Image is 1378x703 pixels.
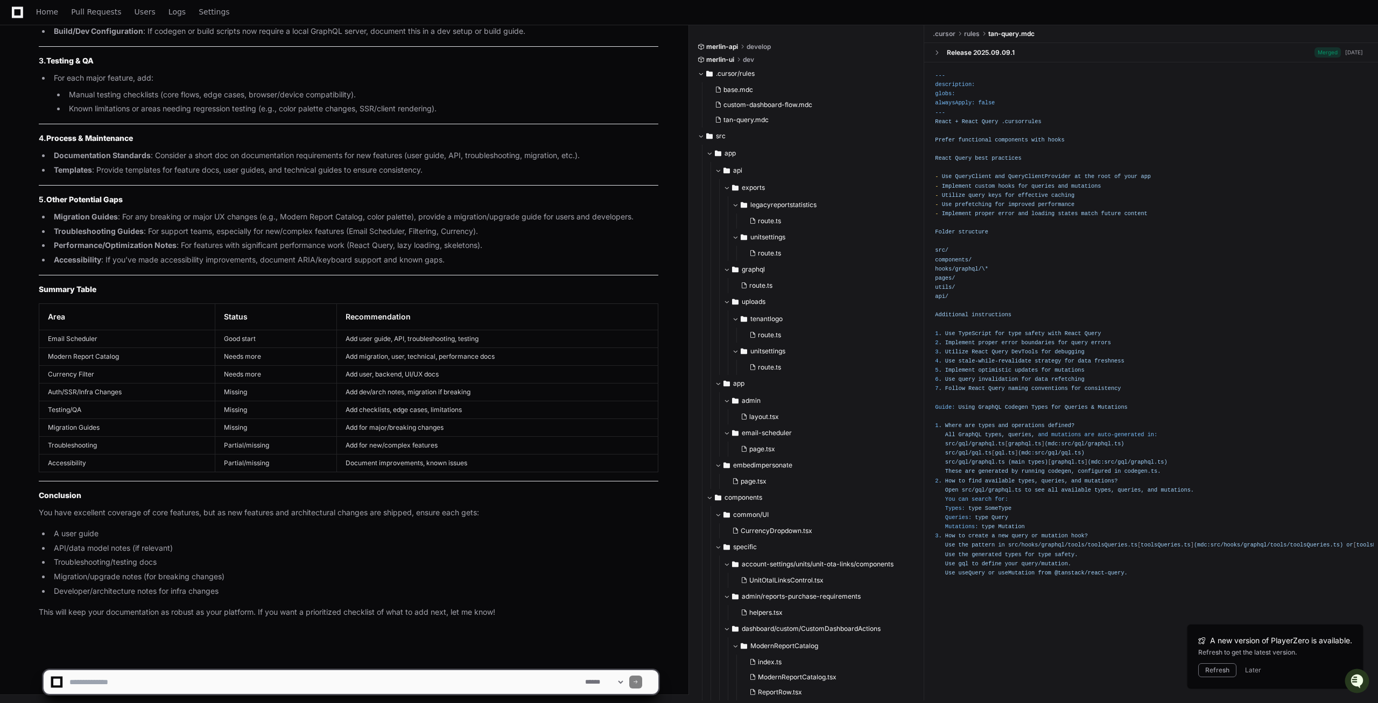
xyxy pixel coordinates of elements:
[336,303,658,330] th: Recommendation
[935,284,955,290] span: utils/
[1114,174,1121,180] span: of
[36,9,58,15] span: Home
[935,71,1367,605] div: [ ] [ ] [ ] [ ] [ ]
[732,622,739,635] svg: Directory
[998,183,1015,189] span: hooks
[716,69,755,78] span: .cursor/rules
[933,30,955,38] span: .cursor
[749,413,779,421] span: layout.tsx
[958,229,988,235] span: structure
[935,358,938,364] span: 4
[1015,367,1038,373] span: updates
[935,91,955,97] span: globs:
[1005,404,1028,410] span: Codegen
[988,386,1005,392] span: Query
[723,377,730,390] svg: Directory
[935,349,938,355] span: 3
[51,72,658,115] li: For each major feature, add:
[988,30,1035,38] span: tan-query.mdc
[54,212,118,221] strong: Migration Guides
[723,424,916,442] button: email-scheduler
[1031,386,1068,392] span: conventions
[39,347,215,365] td: Modern Report Catalog
[745,214,910,229] button: route.ts
[71,9,121,15] span: Pull Requests
[939,339,942,346] span: .
[955,155,972,161] span: Query
[723,293,916,310] button: uploads
[1058,183,1067,189] span: and
[758,217,781,225] span: route.ts
[972,312,1011,318] span: instructions
[935,275,955,281] span: pages/
[51,225,658,238] li: : For support teams, especially for new/complex features (Email Scheduler, Filtering, Currency).
[741,198,747,211] svg: Directory
[51,254,658,266] li: : If you’ve made accessibility improvements, document ARIA/keyboard support and known gaps.
[935,257,972,263] span: components/
[1124,210,1148,217] span: content
[1008,174,1071,180] span: QueryClientProvider
[741,477,767,486] span: page.tsx
[742,429,792,437] span: email-scheduler
[732,558,739,571] svg: Directory
[39,285,96,294] strong: Summary Table
[1345,48,1363,56] div: [DATE]
[749,608,783,617] span: helpers.tsx
[1065,358,1074,364] span: for
[728,474,910,489] button: page.tsx
[733,510,769,519] span: common/UI
[964,30,980,38] span: rules
[168,9,186,15] span: Logs
[66,89,658,101] li: Manual testing checklists (core flows, edge cases, browser/device compatibility).
[935,109,945,116] span: ---
[975,210,995,217] span: proper
[939,386,942,392] span: .
[745,360,910,375] button: route.ts
[750,233,785,242] span: unitsettings
[978,367,1011,373] span: optimistic
[715,162,916,179] button: api
[935,229,955,235] span: Folder
[732,637,916,655] button: ModernReportCatalog
[935,118,952,125] span: React
[945,376,955,382] span: Use
[1035,358,1061,364] span: strategy
[1018,183,1028,189] span: for
[1008,386,1028,392] span: naming
[728,523,910,538] button: CurrencyDropdown.tsx
[54,255,101,264] strong: Accessibility
[972,349,988,355] span: React
[706,130,713,143] svg: Directory
[750,642,818,650] span: ModernReportCatalog
[51,239,658,252] li: : For features with significant performance work (React Query, lazy loading, skeletons).
[1085,174,1094,180] span: the
[742,183,765,192] span: exports
[723,101,812,109] span: custom-dashboard-flow.mdc
[992,349,1008,355] span: Query
[935,367,938,373] span: 5
[758,363,781,372] span: route.ts
[107,113,130,121] span: Pylon
[749,576,824,585] span: UnitOtalLinksControl.tsx
[732,263,739,276] svg: Directory
[715,375,916,392] button: app
[988,192,1002,198] span: keys
[945,367,975,373] span: Implement
[935,201,938,208] span: -
[1085,330,1101,337] span: Query
[336,401,658,418] td: Add checklists, edge cases, limitations
[742,624,881,633] span: dashboard/custom/CustomDashboardActions
[1031,183,1054,189] span: queries
[1008,201,1035,208] span: improved
[1081,210,1098,217] span: match
[1314,47,1341,58] span: Merged
[947,48,1015,57] div: Release 2025.09.09.1
[1071,183,1101,189] span: mutations
[76,112,130,121] a: Powered byPylon
[723,508,730,521] svg: Directory
[37,91,156,100] div: We're offline, but we'll be back soon!
[1078,358,1091,364] span: data
[732,427,739,439] svg: Directory
[1018,210,1028,217] span: and
[732,196,916,214] button: legacyreportstatistics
